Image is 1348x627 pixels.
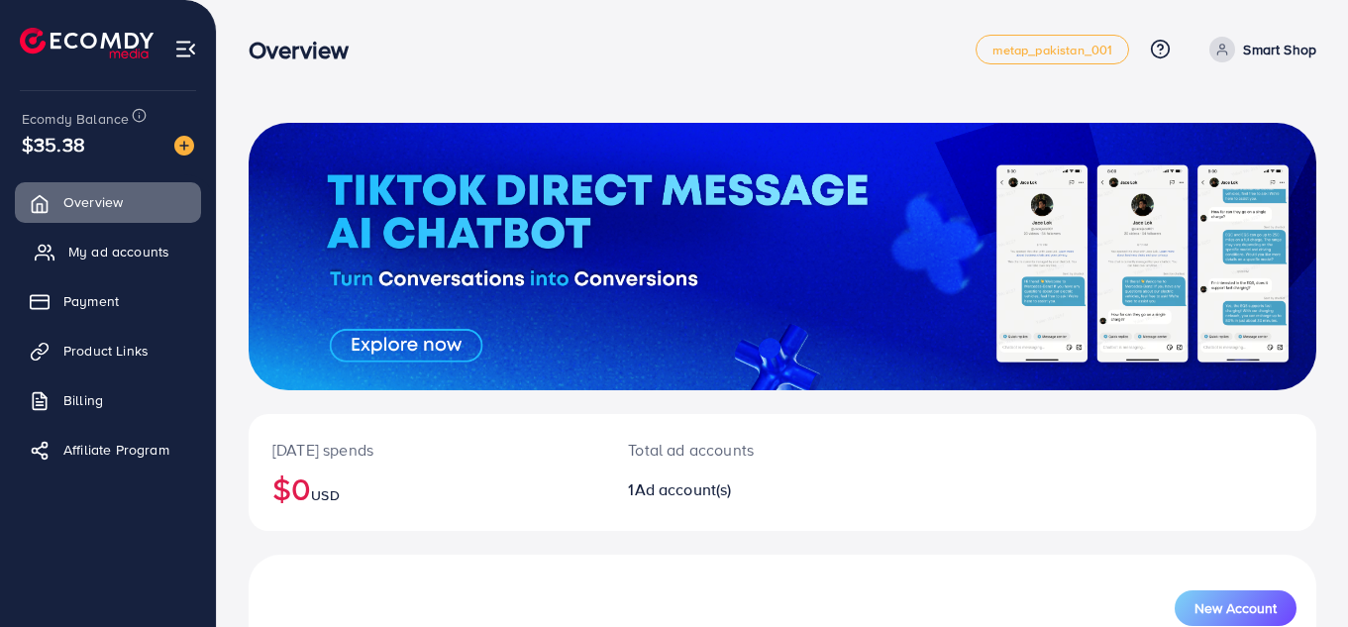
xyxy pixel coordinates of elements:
[15,430,201,470] a: Affiliate Program
[15,331,201,370] a: Product Links
[976,35,1130,64] a: metap_pakistan_001
[1201,37,1316,62] a: Smart Shop
[63,291,119,311] span: Payment
[1264,538,1333,612] iframe: Chat
[272,438,580,462] p: [DATE] spends
[63,440,169,460] span: Affiliate Program
[63,192,123,212] span: Overview
[22,109,129,129] span: Ecomdy Balance
[63,390,103,410] span: Billing
[628,480,848,499] h2: 1
[174,38,197,60] img: menu
[68,242,169,261] span: My ad accounts
[1175,590,1296,626] button: New Account
[1243,38,1316,61] p: Smart Shop
[628,438,848,462] p: Total ad accounts
[635,478,732,500] span: Ad account(s)
[311,485,339,505] span: USD
[20,28,154,58] img: logo
[22,130,85,158] span: $35.38
[15,380,201,420] a: Billing
[63,341,149,361] span: Product Links
[15,232,201,271] a: My ad accounts
[174,136,194,156] img: image
[992,44,1113,56] span: metap_pakistan_001
[15,281,201,321] a: Payment
[272,470,580,507] h2: $0
[249,36,364,64] h3: Overview
[15,182,201,222] a: Overview
[1194,601,1277,615] span: New Account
